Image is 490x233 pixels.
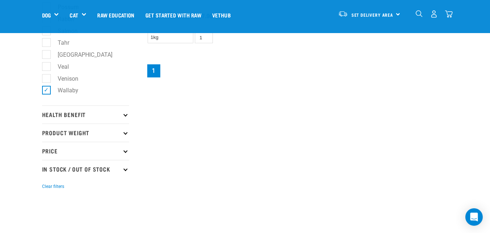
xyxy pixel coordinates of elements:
button: Clear filters [42,183,64,190]
label: [GEOGRAPHIC_DATA] [46,50,115,59]
label: Wallaby [46,86,81,95]
label: Tahr [46,38,72,47]
img: van-moving.png [338,11,348,17]
a: Cat [70,11,78,19]
p: Health Benefit [42,105,129,124]
a: Raw Education [92,0,140,29]
label: Venison [46,74,81,83]
a: Vethub [207,0,236,29]
span: Set Delivery Area [351,13,394,16]
img: home-icon@2x.png [445,10,453,18]
label: Salmon [46,27,81,36]
p: Product Weight [42,124,129,142]
a: Page 1 [147,64,160,77]
p: Price [42,142,129,160]
a: Get started with Raw [140,0,207,29]
input: 1 [195,32,213,43]
p: In Stock / Out Of Stock [42,160,129,178]
img: home-icon-1@2x.png [416,10,423,17]
label: Veal [46,62,72,71]
img: user.png [430,10,438,18]
div: Open Intercom Messenger [465,208,483,226]
nav: pagination [146,63,448,79]
a: Dog [42,11,51,19]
